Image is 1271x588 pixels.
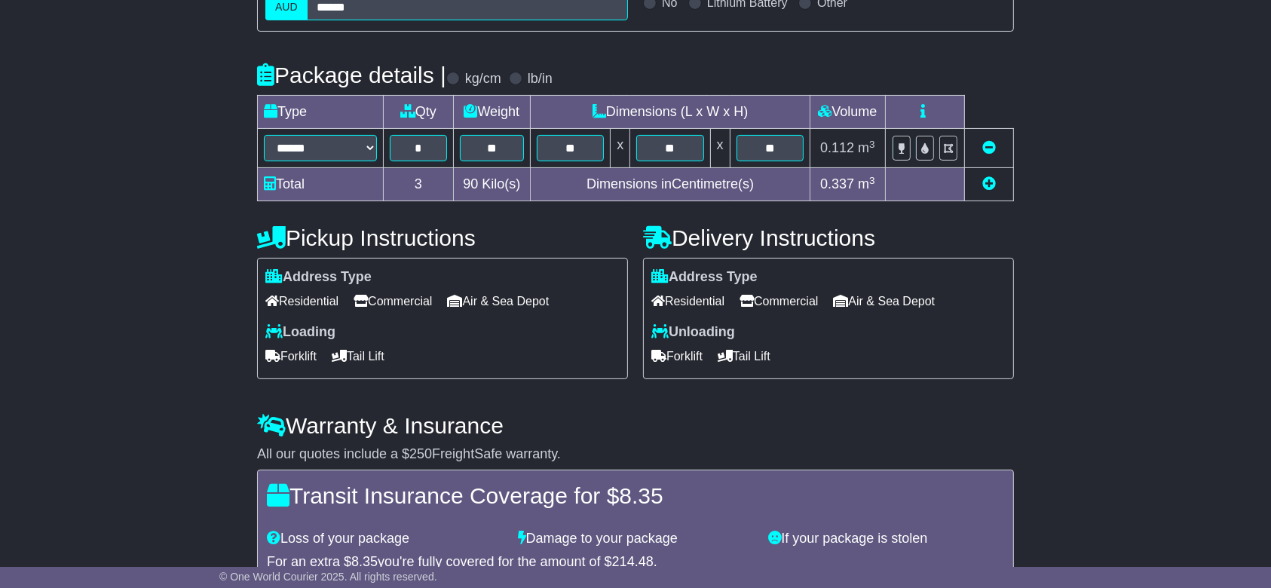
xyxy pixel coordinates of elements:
[858,176,875,191] span: m
[619,483,663,508] span: 8.35
[351,554,378,569] span: 8.35
[718,345,770,368] span: Tail Lift
[528,71,553,87] label: lb/in
[384,96,454,129] td: Qty
[259,531,510,547] div: Loss of your package
[267,483,1004,508] h4: Transit Insurance Coverage for $
[265,289,338,313] span: Residential
[612,554,654,569] span: 214.48
[267,554,1004,571] div: For an extra $ you're fully covered for the amount of $ .
[257,63,446,87] h4: Package details |
[510,531,761,547] div: Damage to your package
[651,269,758,286] label: Address Type
[257,225,628,250] h4: Pickup Instructions
[761,531,1012,547] div: If your package is stolen
[834,289,936,313] span: Air & Sea Depot
[651,289,724,313] span: Residential
[265,324,335,341] label: Loading
[453,96,531,129] td: Weight
[258,96,384,129] td: Type
[858,140,875,155] span: m
[710,129,730,168] td: x
[409,446,432,461] span: 250
[448,289,550,313] span: Air & Sea Depot
[820,176,854,191] span: 0.337
[531,168,810,201] td: Dimensions in Centimetre(s)
[651,324,735,341] label: Unloading
[265,345,317,368] span: Forklift
[869,139,875,150] sup: 3
[982,140,996,155] a: Remove this item
[265,269,372,286] label: Address Type
[982,176,996,191] a: Add new item
[463,176,478,191] span: 90
[651,345,703,368] span: Forklift
[332,345,384,368] span: Tail Lift
[219,571,437,583] span: © One World Courier 2025. All rights reserved.
[820,140,854,155] span: 0.112
[611,129,630,168] td: x
[354,289,432,313] span: Commercial
[258,168,384,201] td: Total
[453,168,531,201] td: Kilo(s)
[257,446,1014,463] div: All our quotes include a $ FreightSafe warranty.
[643,225,1014,250] h4: Delivery Instructions
[869,175,875,186] sup: 3
[384,168,454,201] td: 3
[531,96,810,129] td: Dimensions (L x W x H)
[465,71,501,87] label: kg/cm
[257,413,1014,438] h4: Warranty & Insurance
[740,289,818,313] span: Commercial
[810,96,885,129] td: Volume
